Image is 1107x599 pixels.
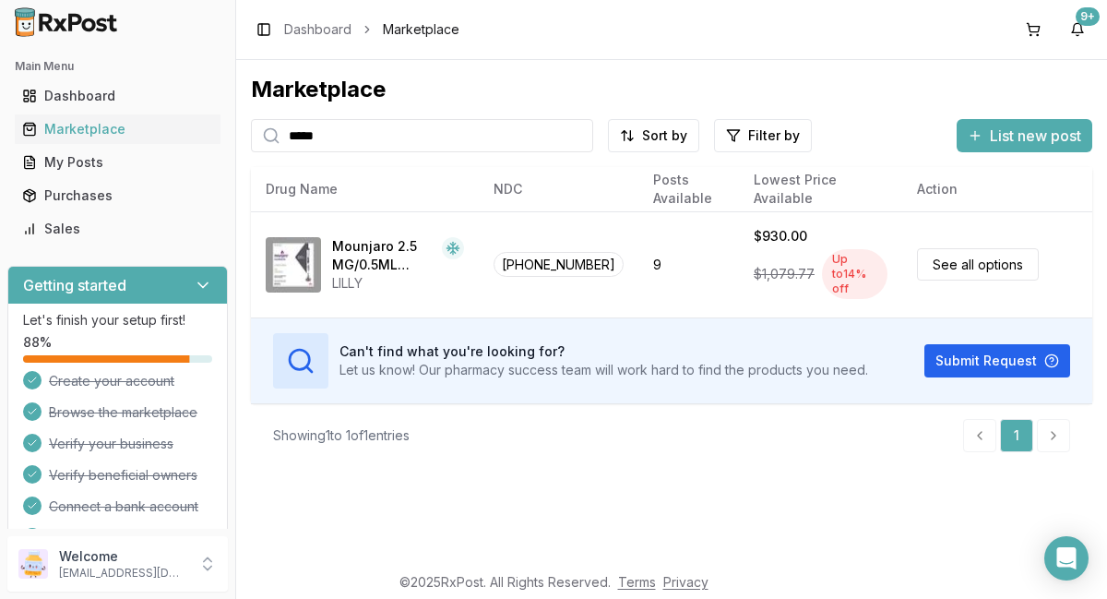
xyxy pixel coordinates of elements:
a: Privacy [663,574,708,590]
a: Sales [15,212,220,246]
span: Filter by [748,126,800,145]
th: Action [902,167,1092,211]
button: My Posts [7,148,228,177]
p: Let us know! Our pharmacy success team will work hard to find the products you need. [339,361,868,379]
h3: Getting started [23,274,126,296]
th: Posts Available [638,167,739,211]
div: LILLY [332,274,464,293]
div: Showing 1 to 1 of 1 entries [273,426,410,445]
a: Dashboard [284,20,351,39]
td: 9 [638,211,739,317]
p: Let's finish your setup first! [23,311,212,329]
span: Browse the marketplace [49,403,197,422]
div: 9+ [1076,7,1100,26]
img: RxPost Logo [7,7,125,37]
span: Marketplace [383,20,459,39]
button: Marketplace [7,114,228,144]
button: Submit Request [924,344,1070,377]
a: Marketplace [15,113,220,146]
div: Marketplace [251,75,1092,104]
div: Mounjaro 2.5 MG/0.5ML SOAJ [332,237,434,274]
div: Up to 14 % off [822,249,887,299]
button: Purchases [7,181,228,210]
a: See all options [917,248,1039,281]
p: Welcome [59,547,187,566]
span: List new post [990,125,1081,147]
span: Verify your business [49,435,173,453]
button: Filter by [714,119,812,152]
a: 1 [1000,419,1033,452]
span: Connect a bank account [49,497,198,516]
div: Open Intercom Messenger [1044,536,1089,581]
div: Marketplace [22,120,213,138]
span: $1,079.77 [754,265,815,283]
div: Purchases [22,186,213,205]
span: Verify beneficial owners [49,466,197,485]
span: Create your account [49,372,174,390]
button: List new post [957,119,1092,152]
a: Purchases [15,179,220,212]
th: NDC [479,167,638,211]
span: Sort by [642,126,687,145]
button: 9+ [1063,15,1092,44]
a: Dashboard [15,79,220,113]
th: Drug Name [251,167,479,211]
h3: Can't find what you're looking for? [339,342,868,361]
span: 88 % [23,333,52,352]
div: Sales [22,220,213,238]
a: List new post [957,128,1092,147]
button: Sort by [608,119,699,152]
a: Terms [618,574,656,590]
p: [EMAIL_ADDRESS][DOMAIN_NAME] [59,566,187,581]
button: Dashboard [7,81,228,111]
span: [PHONE_NUMBER] [494,252,624,277]
nav: breadcrumb [284,20,459,39]
h2: Main Menu [15,59,220,74]
img: Mounjaro 2.5 MG/0.5ML SOAJ [266,237,321,293]
div: $930.00 [754,227,807,246]
nav: pagination [963,419,1070,452]
th: Lowest Price Available [739,167,902,211]
img: User avatar [18,549,48,579]
div: My Posts [22,153,213,172]
a: My Posts [15,146,220,179]
div: Dashboard [22,87,213,105]
button: Sales [7,214,228,244]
